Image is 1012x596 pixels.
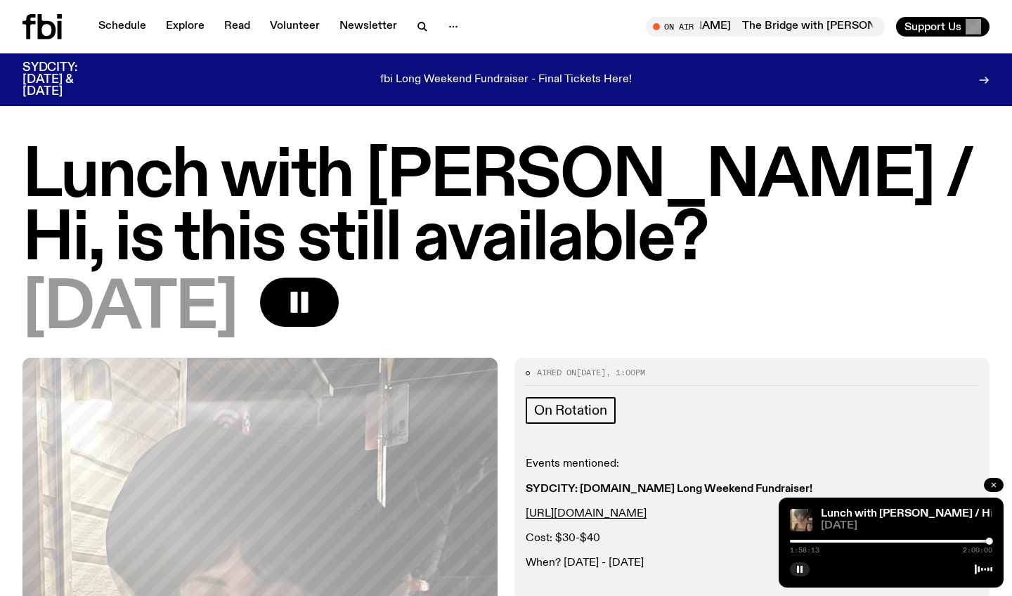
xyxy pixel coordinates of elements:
[22,278,238,341] span: [DATE]
[963,547,992,554] span: 2:00:00
[526,508,647,519] a: [URL][DOMAIN_NAME]
[261,17,328,37] a: Volunteer
[526,397,616,424] a: On Rotation
[157,17,213,37] a: Explore
[526,532,978,545] p: Cost: $30-$40
[646,17,885,37] button: On AirThe Bridge with [PERSON_NAME]The Bridge with [PERSON_NAME]
[22,145,990,272] h1: Lunch with [PERSON_NAME] / Hi, is this still available?
[606,367,645,378] span: , 1:00pm
[22,62,112,98] h3: SYDCITY: [DATE] & [DATE]
[380,74,632,86] p: fbi Long Weekend Fundraiser - Final Tickets Here!
[790,547,819,554] span: 1:58:13
[537,367,576,378] span: Aired on
[526,458,978,471] p: Events mentioned:
[90,17,155,37] a: Schedule
[896,17,990,37] button: Support Us
[576,367,606,378] span: [DATE]
[534,403,607,418] span: On Rotation
[526,484,812,495] strong: SYDCITY: [DOMAIN_NAME] Long Weekend Fundraiser!
[331,17,406,37] a: Newsletter
[821,521,992,531] span: [DATE]
[526,557,978,570] p: When? [DATE] - [DATE]
[904,20,961,33] span: Support Us
[216,17,259,37] a: Read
